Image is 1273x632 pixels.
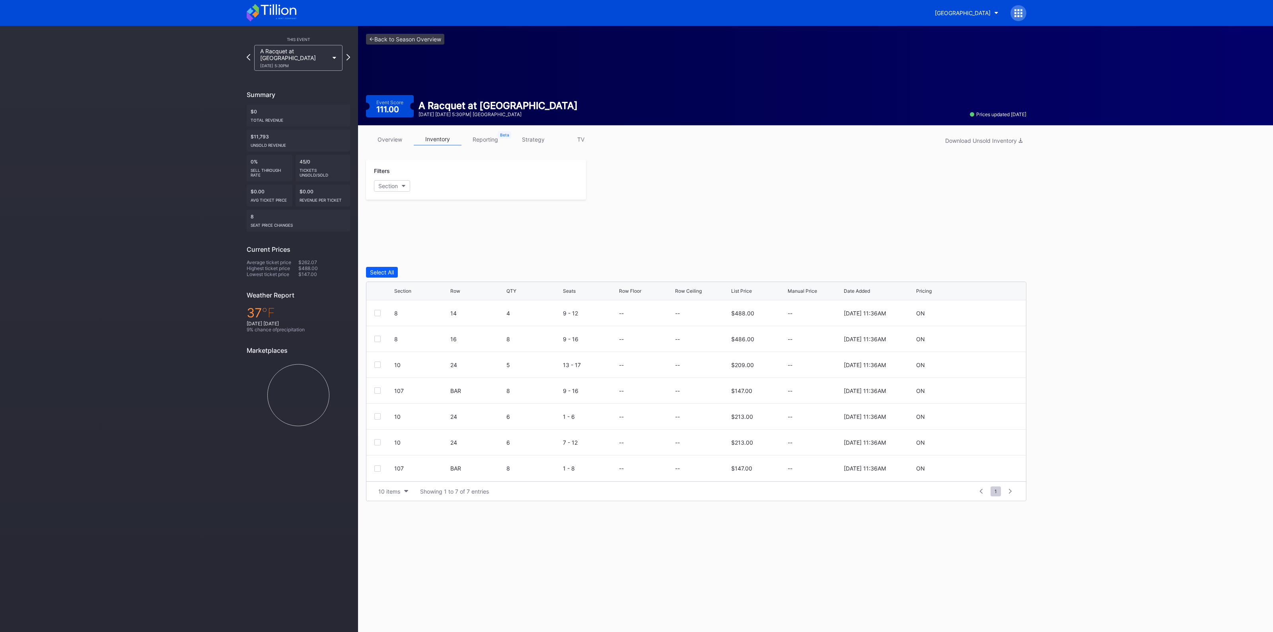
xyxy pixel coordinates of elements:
[731,465,752,472] div: $147.00
[247,155,292,181] div: 0%
[991,486,1001,496] span: 1
[844,362,886,368] div: [DATE] 11:36AM
[461,133,509,146] a: reporting
[916,310,925,317] div: ON
[376,99,403,105] div: Event Score
[247,305,350,321] div: 37
[731,310,754,317] div: $488.00
[619,387,624,394] div: --
[506,336,561,342] div: 8
[262,305,275,321] span: ℉
[298,265,350,271] div: $488.00
[557,133,605,146] a: TV
[247,291,350,299] div: Weather Report
[394,336,448,342] div: 8
[731,439,753,446] div: $213.00
[450,387,504,394] div: BAR
[844,387,886,394] div: [DATE] 11:36AM
[394,362,448,368] div: 10
[247,346,350,354] div: Marketplaces
[247,321,350,327] div: [DATE] [DATE]
[563,336,617,342] div: 9 - 16
[296,185,350,206] div: $0.00
[370,269,394,276] div: Select All
[506,465,561,472] div: 8
[394,387,448,394] div: 107
[675,413,680,420] div: --
[506,413,561,420] div: 6
[619,288,641,294] div: Row Floor
[788,439,842,446] div: --
[506,439,561,446] div: 6
[298,271,350,277] div: $147.00
[394,288,411,294] div: Section
[788,413,842,420] div: --
[420,488,489,495] div: Showing 1 to 7 of 7 entries
[619,362,624,368] div: --
[675,465,680,472] div: --
[300,165,346,177] div: Tickets Unsold/Sold
[945,137,1022,144] div: Download Unsold Inventory
[414,133,461,146] a: inventory
[251,115,346,123] div: Total Revenue
[675,362,680,368] div: --
[450,336,504,342] div: 16
[916,288,932,294] div: Pricing
[247,265,298,271] div: Highest ticket price
[298,259,350,265] div: $262.07
[916,387,925,394] div: ON
[374,486,412,497] button: 10 items
[506,362,561,368] div: 5
[844,310,886,317] div: [DATE] 11:36AM
[916,465,925,472] div: ON
[731,413,753,420] div: $213.00
[731,336,754,342] div: $486.00
[563,387,617,394] div: 9 - 16
[366,133,414,146] a: overview
[450,310,504,317] div: 14
[378,488,400,495] div: 10 items
[506,387,561,394] div: 8
[247,259,298,265] div: Average ticket price
[563,362,617,368] div: 13 - 17
[844,336,886,342] div: [DATE] 11:36AM
[916,439,925,446] div: ON
[260,48,329,68] div: A Racquet at [GEOGRAPHIC_DATA]
[731,387,752,394] div: $147.00
[563,413,617,420] div: 1 - 6
[844,439,886,446] div: [DATE] 11:36AM
[563,439,617,446] div: 7 - 12
[247,245,350,253] div: Current Prices
[450,439,504,446] div: 24
[675,387,680,394] div: --
[506,310,561,317] div: 4
[844,288,870,294] div: Date Added
[506,288,516,294] div: QTY
[509,133,557,146] a: strategy
[374,167,578,174] div: Filters
[251,140,346,148] div: Unsold Revenue
[366,267,398,278] button: Select All
[247,91,350,99] div: Summary
[788,336,842,342] div: --
[731,288,752,294] div: List Price
[619,439,624,446] div: --
[418,111,578,117] div: [DATE] [DATE] 5:30PM | [GEOGRAPHIC_DATA]
[619,465,624,472] div: --
[247,327,350,333] div: 9 % chance of precipitation
[247,37,350,42] div: This Event
[247,105,350,126] div: $0
[450,465,504,472] div: BAR
[450,362,504,368] div: 24
[788,387,842,394] div: --
[916,362,925,368] div: ON
[563,288,576,294] div: Seats
[450,288,460,294] div: Row
[247,210,350,231] div: 8
[788,465,842,472] div: --
[788,310,842,317] div: --
[675,310,680,317] div: --
[970,111,1026,117] div: Prices updated [DATE]
[844,465,886,472] div: [DATE] 11:36AM
[731,362,754,368] div: $209.00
